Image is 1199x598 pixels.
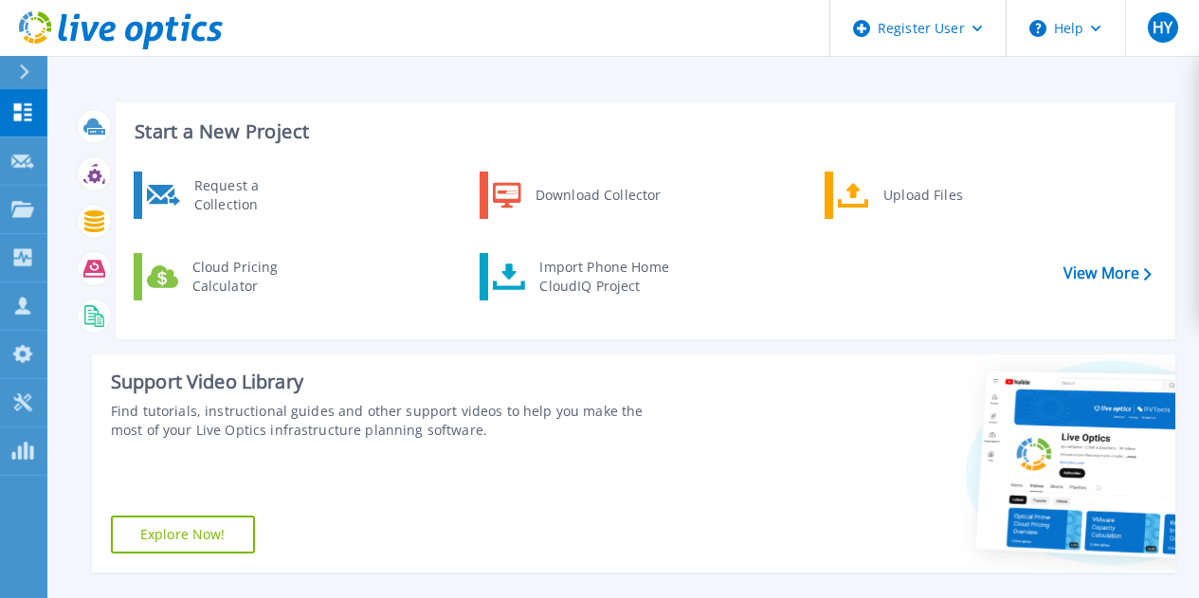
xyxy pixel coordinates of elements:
span: HY [1153,20,1172,35]
a: Cloud Pricing Calculator [134,253,328,300]
h3: Start a New Project [135,121,1151,142]
div: Support Video Library [111,370,674,394]
div: Upload Files [874,176,1014,214]
div: Import Phone Home CloudIQ Project [530,258,678,296]
a: Explore Now! [111,516,255,553]
div: Download Collector [526,176,669,214]
a: Download Collector [480,172,674,219]
a: View More [1063,264,1152,282]
div: Request a Collection [185,176,323,214]
a: Request a Collection [134,172,328,219]
div: Find tutorials, instructional guides and other support videos to help you make the most of your L... [111,402,674,440]
a: Upload Files [825,172,1019,219]
div: Cloud Pricing Calculator [183,258,323,296]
